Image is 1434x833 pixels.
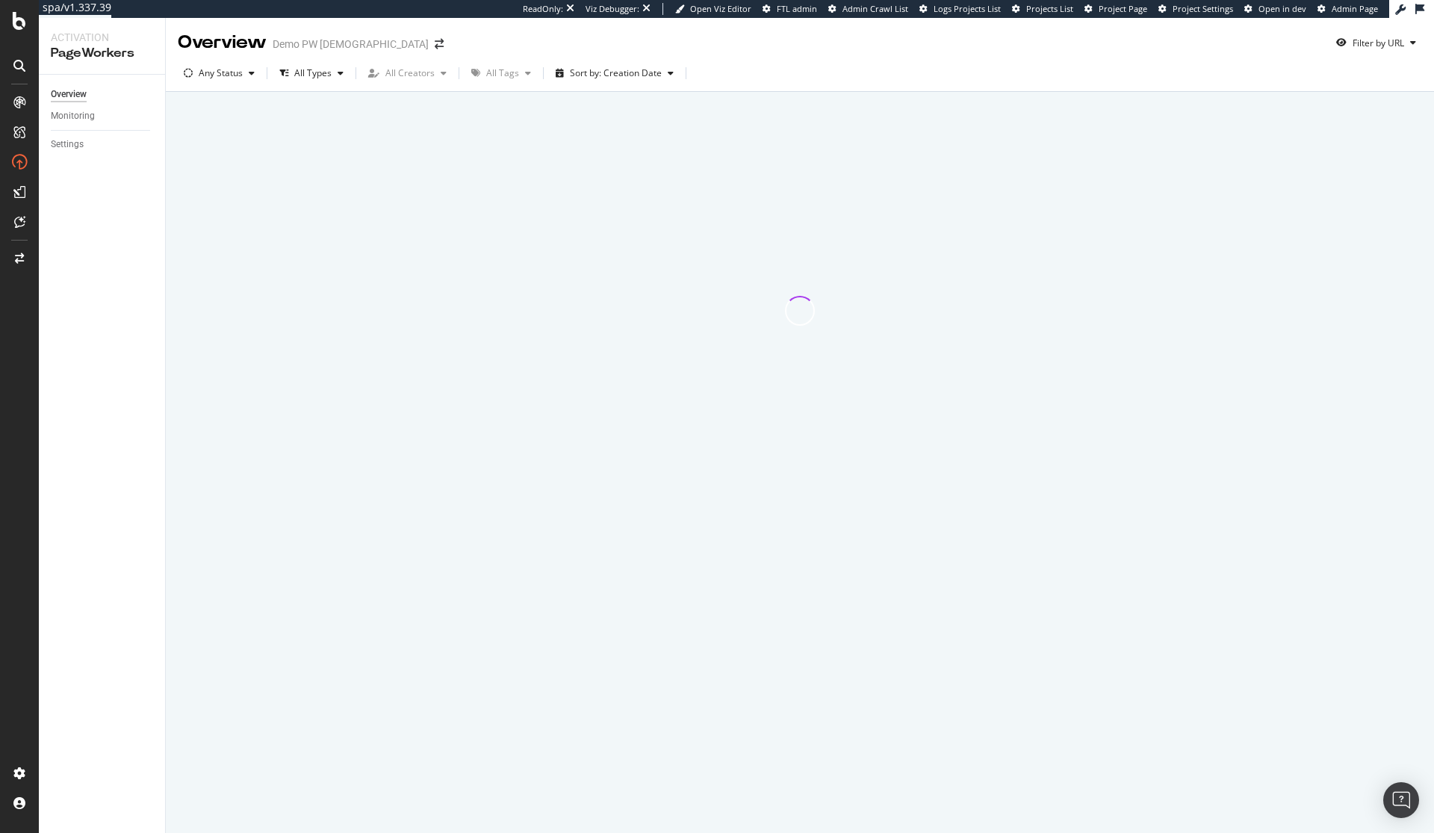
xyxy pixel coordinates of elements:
div: Filter by URL [1353,37,1404,49]
a: Projects List [1012,3,1073,15]
span: Projects List [1026,3,1073,14]
span: Admin Page [1332,3,1378,14]
span: Project Page [1099,3,1147,14]
div: Any Status [199,69,243,78]
div: Monitoring [51,108,95,124]
a: Admin Crawl List [828,3,908,15]
div: All Types [294,69,332,78]
div: ReadOnly: [523,3,563,15]
a: Open in dev [1244,3,1306,15]
button: All Tags [465,61,537,85]
div: All Creators [385,69,435,78]
div: Overview [51,87,87,102]
div: Demo PW [DEMOGRAPHIC_DATA] [273,37,429,52]
a: Logs Projects List [919,3,1001,15]
span: Logs Projects List [934,3,1001,14]
a: Admin Page [1317,3,1378,15]
span: Open Viz Editor [690,3,751,14]
div: Viz Debugger: [586,3,639,15]
a: Project Page [1084,3,1147,15]
div: Settings [51,137,84,152]
a: Project Settings [1158,3,1233,15]
div: Overview [178,30,267,55]
a: Open Viz Editor [675,3,751,15]
div: Activation [51,30,153,45]
div: PageWorkers [51,45,153,62]
div: arrow-right-arrow-left [435,39,444,49]
button: Sort by: Creation Date [550,61,680,85]
span: Open in dev [1258,3,1306,14]
span: FTL admin [777,3,817,14]
button: Filter by URL [1330,31,1422,55]
a: Monitoring [51,108,155,124]
button: All Types [273,61,350,85]
button: All Creators [362,61,453,85]
div: Open Intercom Messenger [1383,782,1419,818]
a: Overview [51,87,155,102]
div: All Tags [486,69,519,78]
span: Project Settings [1173,3,1233,14]
span: Admin Crawl List [842,3,908,14]
div: Sort by: Creation Date [570,69,662,78]
a: Settings [51,137,155,152]
button: Any Status [178,61,261,85]
a: FTL admin [763,3,817,15]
